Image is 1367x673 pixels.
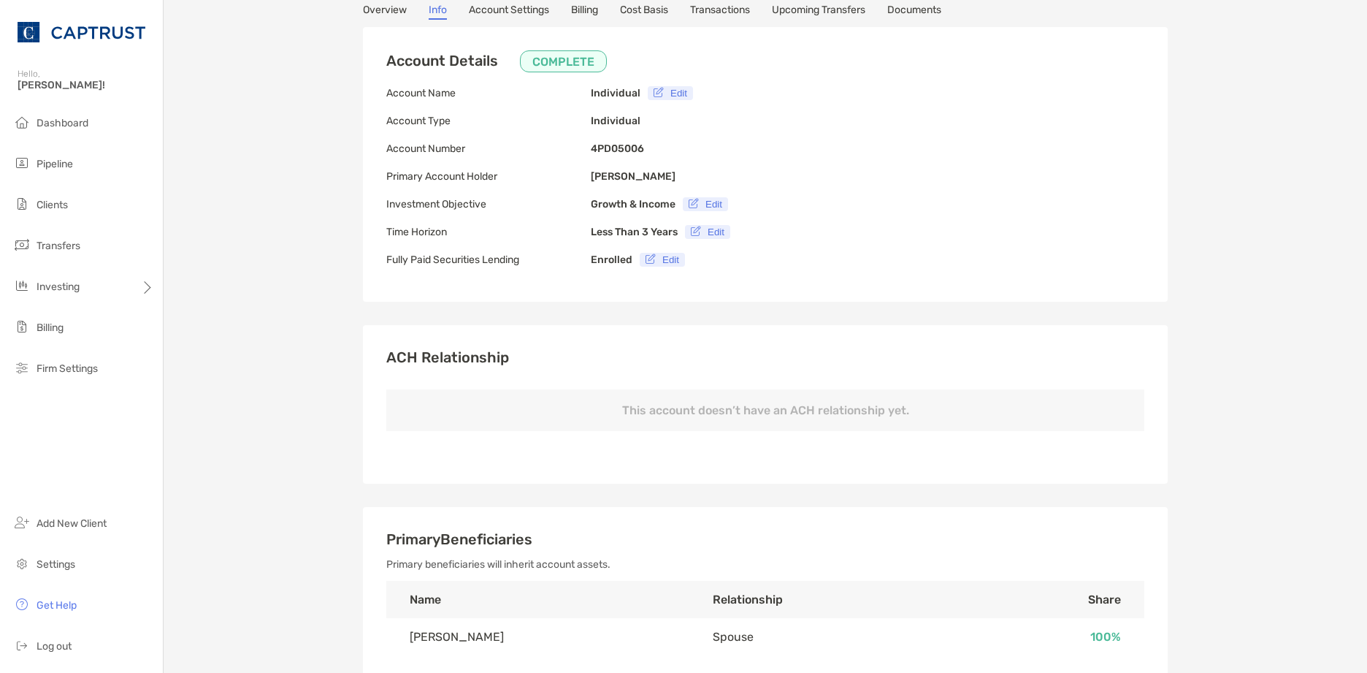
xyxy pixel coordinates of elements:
a: Cost Basis [620,4,668,20]
b: Individual [591,87,640,99]
p: Account Number [386,140,591,158]
a: Transactions [690,4,750,20]
img: firm-settings icon [13,359,31,376]
img: transfers icon [13,236,31,254]
p: COMPLETE [532,53,594,71]
th: Name [386,581,689,618]
h3: ACH Relationship [386,349,1144,366]
span: Investing [37,281,80,293]
img: pipeline icon [13,154,31,172]
img: investing icon [13,277,31,294]
span: Clients [37,199,68,211]
img: logout icon [13,636,31,654]
span: Firm Settings [37,362,98,375]
b: 4PD05006 [591,142,644,155]
a: Overview [363,4,407,20]
span: Add New Client [37,517,107,530]
p: Account Type [386,112,591,130]
img: billing icon [13,318,31,335]
span: Pipeline [37,158,73,170]
th: Relationship [689,581,960,618]
a: Upcoming Transfers [772,4,865,20]
b: Individual [591,115,640,127]
td: Spouse [689,618,960,655]
b: [PERSON_NAME] [591,170,675,183]
p: Account Name [386,84,591,102]
h3: Account Details [386,50,607,72]
img: dashboard icon [13,113,31,131]
a: Account Settings [469,4,549,20]
button: Edit [648,86,693,100]
p: This account doesn’t have an ACH relationship yet. [386,389,1144,431]
b: Enrolled [591,254,632,266]
img: add_new_client icon [13,514,31,531]
img: get-help icon [13,596,31,613]
p: Time Horizon [386,223,591,241]
td: [PERSON_NAME] [386,618,689,655]
p: Primary beneficiaries will inherit account assets. [386,555,1144,574]
a: Billing [571,4,598,20]
span: Log out [37,640,72,653]
p: Primary Account Holder [386,167,591,186]
b: Growth & Income [591,198,675,210]
b: Less Than 3 Years [591,226,678,238]
a: Info [429,4,447,20]
button: Edit [683,197,728,211]
td: 100 % [960,618,1144,655]
span: [PERSON_NAME]! [18,79,154,91]
a: Documents [887,4,941,20]
button: Edit [640,253,685,267]
button: Edit [685,225,730,239]
span: Settings [37,558,75,571]
span: Dashboard [37,117,88,129]
p: Fully Paid Securities Lending [386,251,591,269]
img: CAPTRUST Logo [18,6,145,58]
p: Investment Objective [386,195,591,213]
img: settings icon [13,555,31,572]
span: Billing [37,322,64,334]
span: Primary Beneficiaries [386,531,532,548]
img: clients icon [13,195,31,213]
span: Get Help [37,599,77,612]
span: Transfers [37,240,80,252]
th: Share [960,581,1144,618]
